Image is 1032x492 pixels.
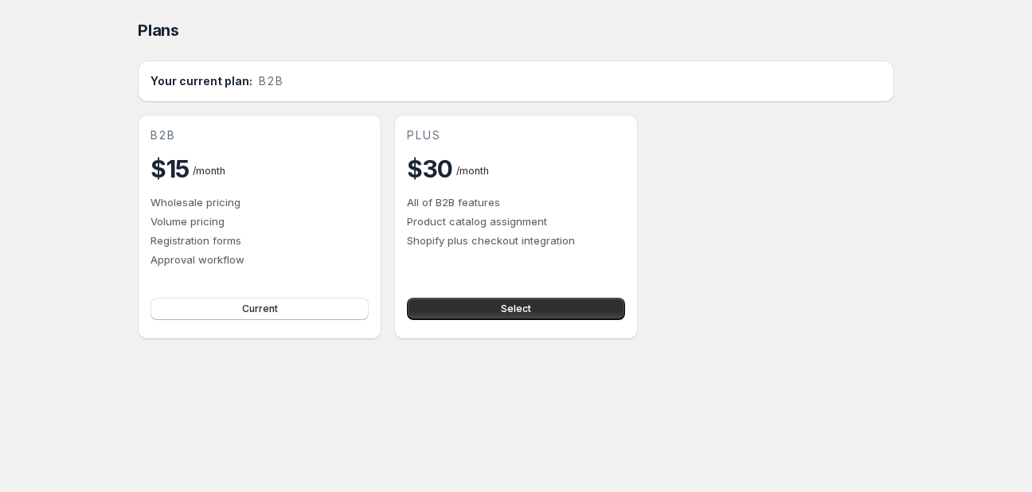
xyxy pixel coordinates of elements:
[150,194,369,210] p: Wholesale pricing
[150,127,176,143] span: b2b
[150,232,369,248] p: Registration forms
[150,213,369,229] p: Volume pricing
[150,252,369,267] p: Approval workflow
[242,303,278,315] span: Current
[456,165,489,177] span: / month
[138,21,179,40] span: Plans
[407,298,625,320] button: Select
[193,165,225,177] span: / month
[407,213,625,229] p: Product catalog assignment
[407,153,453,185] h2: $30
[407,194,625,210] p: All of B2B features
[150,298,369,320] button: Current
[407,232,625,248] p: Shopify plus checkout integration
[407,127,441,143] span: plus
[150,73,252,89] h2: Your current plan:
[259,73,284,89] span: b2b
[501,303,531,315] span: Select
[150,153,190,185] h2: $15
